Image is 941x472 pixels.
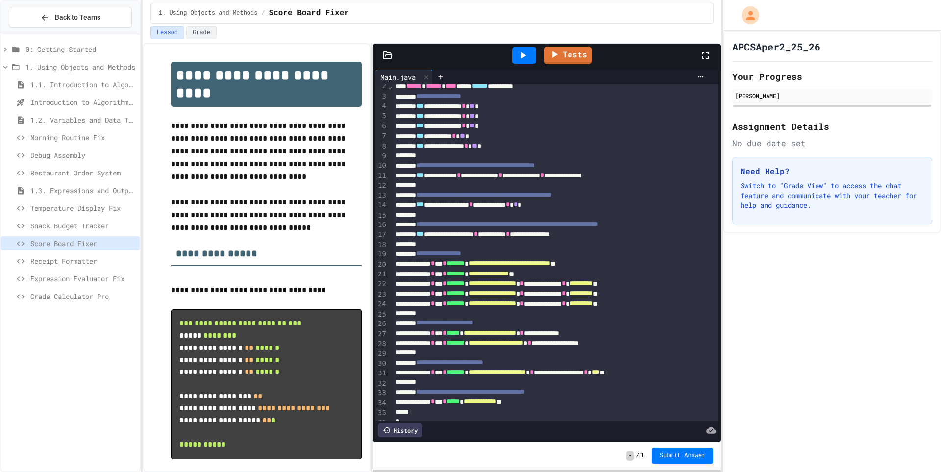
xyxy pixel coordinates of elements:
[30,115,136,125] span: 1.2. Variables and Data Types
[375,299,388,309] div: 24
[30,185,136,196] span: 1.3. Expressions and Output [New]
[25,44,136,54] span: 0: Getting Started
[741,165,924,177] h3: Need Help?
[375,211,388,221] div: 15
[388,82,393,90] span: Fold line
[9,7,132,28] button: Back to Teams
[375,329,388,339] div: 27
[375,161,388,171] div: 10
[25,62,136,72] span: 1. Using Objects and Methods
[150,26,184,39] button: Lesson
[652,448,714,464] button: Submit Answer
[30,273,136,284] span: Expression Evaluator Fix
[375,220,388,230] div: 16
[732,40,820,53] h1: APCSAper2_25_26
[30,203,136,213] span: Temperature Display Fix
[731,4,762,26] div: My Account
[375,408,388,418] div: 35
[30,256,136,266] span: Receipt Formatter
[375,319,388,329] div: 26
[375,81,388,91] div: 2
[375,339,388,349] div: 28
[375,72,421,82] div: Main.java
[641,452,644,460] span: 1
[375,418,388,427] div: 36
[375,122,388,131] div: 6
[375,249,388,259] div: 19
[732,120,932,133] h2: Assignment Details
[660,452,706,460] span: Submit Answer
[159,9,258,17] span: 1. Using Objects and Methods
[375,369,388,378] div: 31
[375,260,388,270] div: 20
[375,279,388,289] div: 22
[741,181,924,210] p: Switch to "Grade View" to access the chat feature and communicate with your teacher for help and ...
[375,101,388,111] div: 4
[375,379,388,389] div: 32
[375,310,388,320] div: 25
[30,150,136,160] span: Debug Assembly
[732,70,932,83] h2: Your Progress
[375,349,388,359] div: 29
[375,92,388,101] div: 3
[735,91,929,100] div: [PERSON_NAME]
[375,398,388,408] div: 34
[375,270,388,279] div: 21
[375,70,433,84] div: Main.java
[375,191,388,200] div: 13
[375,131,388,141] div: 7
[375,290,388,299] div: 23
[375,142,388,151] div: 8
[375,151,388,161] div: 9
[375,388,388,398] div: 33
[375,240,388,250] div: 18
[269,7,349,19] span: Score Board Fixer
[375,230,388,240] div: 17
[378,423,422,437] div: History
[30,291,136,301] span: Grade Calculator Pro
[544,47,592,64] a: Tests
[375,111,388,121] div: 5
[30,97,136,107] span: Introduction to Algorithms, Programming, and Compilers
[30,79,136,90] span: 1.1. Introduction to Algorithms, Programming, and Compilers
[30,221,136,231] span: Snack Budget Tracker
[186,26,217,39] button: Grade
[375,181,388,191] div: 12
[375,200,388,210] div: 14
[732,137,932,149] div: No due date set
[30,168,136,178] span: Restaurant Order System
[626,451,634,461] span: -
[261,9,265,17] span: /
[55,12,100,23] span: Back to Teams
[375,359,388,369] div: 30
[636,452,639,460] span: /
[375,171,388,181] div: 11
[30,238,136,248] span: Score Board Fixer
[30,132,136,143] span: Morning Routine Fix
